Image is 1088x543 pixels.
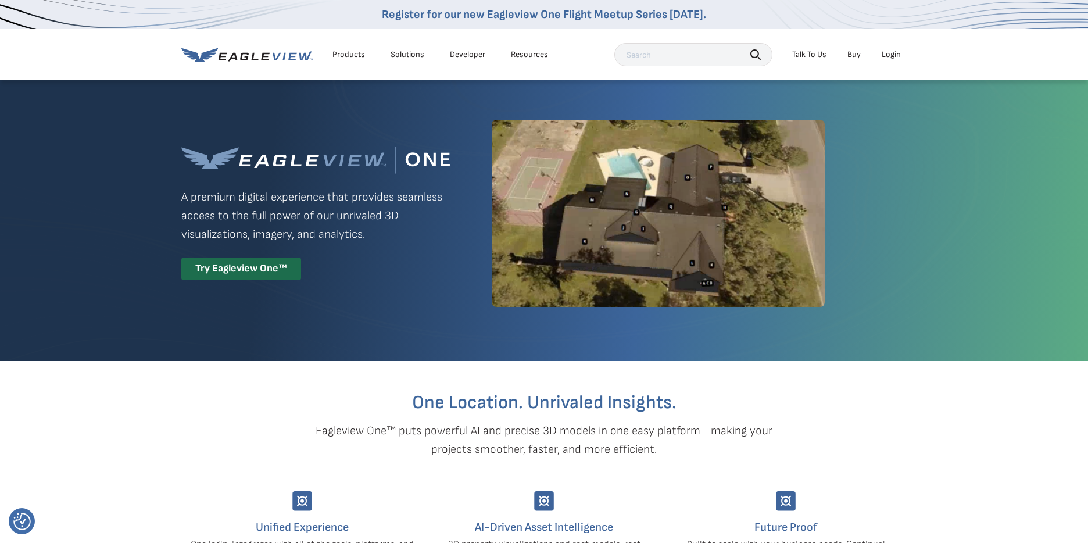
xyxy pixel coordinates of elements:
h4: Unified Experience [190,518,414,537]
h4: Future Proof [674,518,898,537]
div: Resources [511,49,548,60]
img: Eagleview One™ [181,147,450,174]
div: Solutions [391,49,424,60]
h4: AI-Driven Asset Intelligence [432,518,656,537]
a: Developer [450,49,485,60]
div: Talk To Us [792,49,826,60]
button: Consent Preferences [13,513,31,530]
p: A premium digital experience that provides seamless access to the full power of our unrivaled 3D ... [181,188,450,244]
a: Buy [847,49,861,60]
img: Revisit consent button [13,513,31,530]
div: Try Eagleview One™ [181,258,301,280]
p: Eagleview One™ puts powerful AI and precise 3D models in one easy platform—making your projects s... [295,421,793,459]
input: Search [614,43,772,66]
a: Register for our new Eagleview One Flight Meetup Series [DATE]. [382,8,706,22]
img: Group-9744.svg [534,491,554,511]
div: Login [882,49,901,60]
h2: One Location. Unrivaled Insights. [190,394,898,412]
img: Group-9744.svg [292,491,312,511]
div: Products [332,49,365,60]
img: Group-9744.svg [776,491,796,511]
